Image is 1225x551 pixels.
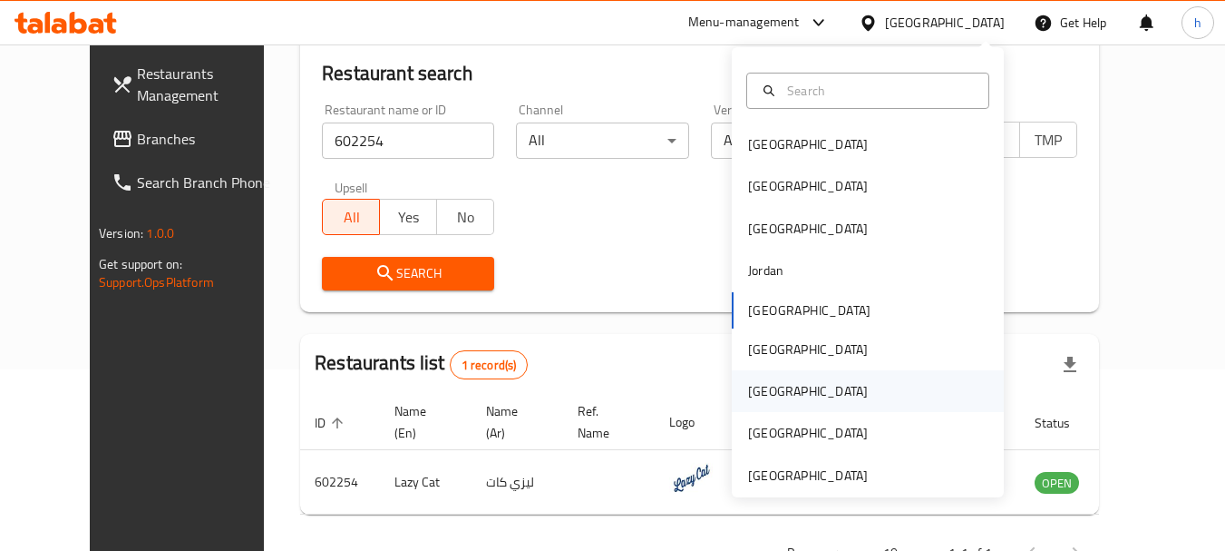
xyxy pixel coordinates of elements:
div: [GEOGRAPHIC_DATA] [748,134,868,154]
span: Version: [99,221,143,245]
span: All [330,204,373,231]
td: ليزي كات [472,450,563,515]
table: enhanced table [300,395,1178,515]
span: Name (En) [394,400,450,444]
span: Restaurants Management [137,63,280,106]
button: All [322,199,380,235]
span: 1 record(s) [451,357,528,374]
span: Ref. Name [578,400,633,444]
div: [GEOGRAPHIC_DATA] [748,466,868,486]
a: Branches [97,117,295,161]
span: Get support on: [99,252,182,276]
div: [GEOGRAPHIC_DATA] [885,13,1005,33]
span: Search [336,262,480,285]
span: No [444,204,487,231]
a: Search Branch Phone [97,161,295,204]
div: [GEOGRAPHIC_DATA] [748,423,868,443]
span: ID [315,412,349,434]
span: Yes [387,204,430,231]
h2: Restaurant search [322,60,1077,87]
td: 602254 [300,450,380,515]
h2: Restaurants list [315,349,528,379]
button: TMP [1019,122,1077,158]
th: Logo [655,395,736,450]
span: Search Branch Phone [137,172,280,193]
a: Support.OpsPlatform [99,271,214,294]
span: Name (Ar) [486,400,541,444]
div: Menu-management [688,12,800,34]
a: Restaurants Management [97,52,295,117]
div: Total records count [450,350,529,379]
input: Search [780,81,977,101]
button: Search [322,257,494,290]
div: All [516,123,688,159]
span: 1.0.0 [146,221,174,245]
img: Lazy Cat [669,456,715,501]
input: Search for restaurant name or ID.. [322,123,494,159]
button: Yes [379,199,437,235]
span: Branches [137,128,280,150]
div: All [711,123,883,159]
button: No [436,199,494,235]
td: Lazy Cat [380,450,472,515]
div: [GEOGRAPHIC_DATA] [748,176,868,196]
div: OPEN [1035,472,1079,494]
span: OPEN [1035,473,1079,494]
label: Upsell [335,181,368,193]
span: Status [1035,412,1094,434]
div: [GEOGRAPHIC_DATA] [748,219,868,239]
span: h [1194,13,1201,33]
div: [GEOGRAPHIC_DATA] [748,339,868,359]
div: Export file [1048,343,1092,387]
div: Jordan [748,261,783,280]
span: TMP [1027,127,1070,153]
div: [GEOGRAPHIC_DATA] [748,381,868,401]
